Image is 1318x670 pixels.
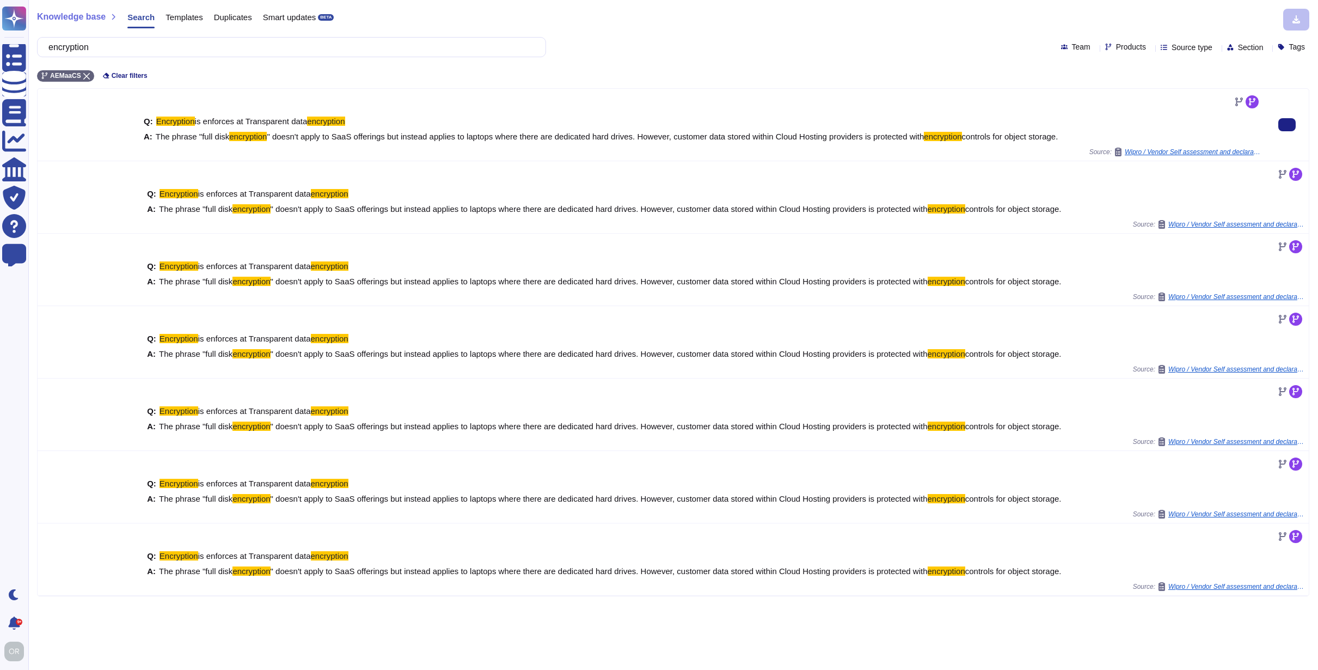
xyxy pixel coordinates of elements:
span: Wipro / Vendor Self assessment and declaration Architecture Review checklist ver 1.7.9 for Enterp... [1168,438,1304,445]
mark: encryption [311,551,348,561]
span: is enforces at Transparent data [198,406,311,416]
span: " doesn't apply to SaaS offerings but instead applies to laptops where there are dedicated hard d... [271,277,928,286]
b: A: [147,495,156,503]
b: Q: [147,407,156,415]
span: Tags [1289,43,1305,51]
mark: Encryption [160,261,198,271]
mark: encryption [311,334,348,343]
mark: encryption [311,406,348,416]
b: A: [147,350,156,358]
span: is enforces at Transparent data [198,261,311,271]
span: controls for object storage. [965,567,1062,576]
mark: encryption [928,349,965,358]
span: " doesn't apply to SaaS offerings but instead applies to laptops where there are dedicated hard d... [271,349,928,358]
span: Section [1238,44,1264,51]
mark: encryption [311,479,348,488]
span: " doesn't apply to SaaS offerings but instead applies to laptops where there are dedicated hard d... [267,132,924,141]
span: is enforces at Transparent data [198,551,311,561]
button: user [2,639,32,663]
span: Source: [1133,510,1304,519]
span: is enforces at Transparent data [198,189,311,198]
span: " doesn't apply to SaaS offerings but instead applies to laptops where there are dedicated hard d... [271,204,928,214]
b: A: [147,422,156,430]
mark: encryption [232,422,270,431]
img: user [4,642,24,661]
span: Knowledge base [37,13,106,21]
mark: encryption [232,277,270,286]
div: 9+ [16,619,22,625]
mark: encryption [232,494,270,503]
span: Duplicates [214,13,252,21]
span: Products [1116,43,1146,51]
span: controls for object storage. [965,204,1062,214]
span: Team [1072,43,1090,51]
b: Q: [144,117,153,125]
mark: encryption [928,204,965,214]
mark: encryption [928,422,965,431]
mark: encryption [311,189,348,198]
span: The phrase "full disk [156,132,229,141]
div: BETA [318,14,334,21]
span: controls for object storage. [962,132,1058,141]
span: Source type [1172,44,1212,51]
span: Wipro / Vendor Self assessment and declaration Architecture Review checklist ver 1.7.9 for Enterp... [1168,294,1304,300]
mark: Encryption [160,334,198,343]
span: " doesn't apply to SaaS offerings but instead applies to laptops where there are dedicated hard d... [271,422,928,431]
span: Source: [1089,148,1261,156]
span: Wipro / Vendor Self assessment and declaration Architecture Review checklist ver 1.7.9 for Enterp... [1125,149,1261,155]
mark: Encryption [160,406,198,416]
span: is enforces at Transparent data [198,479,311,488]
mark: Encryption [160,551,198,561]
span: Wipro / Vendor Self assessment and declaration Architecture Review checklist ver 1.7.9 for Enterp... [1168,221,1304,228]
mark: encryption [928,494,965,503]
span: AEMaaCS [50,72,81,79]
span: Templates [165,13,203,21]
span: Wipro / Vendor Self assessment and declaration Architecture Review checklist ver 1.7.9 for Enterp... [1168,511,1304,517]
mark: encryption [232,204,270,214]
span: The phrase "full disk [159,567,232,576]
b: A: [144,132,152,141]
span: The phrase "full disk [159,349,232,358]
mark: encryption [311,261,348,271]
span: The phrase "full disk [159,277,232,286]
b: Q: [147,262,156,270]
mark: encryption [928,277,965,286]
span: The phrase "full disk [159,494,232,503]
input: Search a question or template... [43,38,535,57]
b: Q: [147,552,156,560]
span: Source: [1133,437,1304,446]
span: " doesn't apply to SaaS offerings but instead applies to laptops where there are dedicated hard d... [271,567,928,576]
mark: Encryption [160,189,198,198]
b: Q: [147,334,156,343]
mark: encryption [232,567,270,576]
span: controls for object storage. [965,349,1062,358]
b: A: [147,205,156,213]
span: Source: [1133,220,1304,229]
mark: encryption [307,117,345,126]
span: controls for object storage. [965,422,1062,431]
b: Q: [147,190,156,198]
span: The phrase "full disk [159,204,232,214]
span: Wipro / Vendor Self assessment and declaration Architecture Review checklist ver 1.7.9 for Enterp... [1168,583,1304,590]
span: Smart updates [263,13,316,21]
b: Q: [147,479,156,488]
mark: Encryption [160,479,198,488]
span: is enforces at Transparent data [195,117,308,126]
span: controls for object storage. [965,277,1062,286]
span: controls for object storage. [965,494,1062,503]
span: Source: [1133,582,1304,591]
span: Source: [1133,293,1304,301]
span: is enforces at Transparent data [198,334,311,343]
span: Clear filters [112,72,148,79]
span: Wipro / Vendor Self assessment and declaration Architecture Review checklist ver 1.7.9 for Enterp... [1168,366,1304,373]
mark: encryption [229,132,267,141]
span: The phrase "full disk [159,422,232,431]
mark: encryption [232,349,270,358]
mark: encryption [924,132,961,141]
mark: encryption [928,567,965,576]
span: " doesn't apply to SaaS offerings but instead applies to laptops where there are dedicated hard d... [271,494,928,503]
mark: Encryption [156,117,195,126]
span: Source: [1133,365,1304,374]
b: A: [147,277,156,285]
b: A: [147,567,156,575]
